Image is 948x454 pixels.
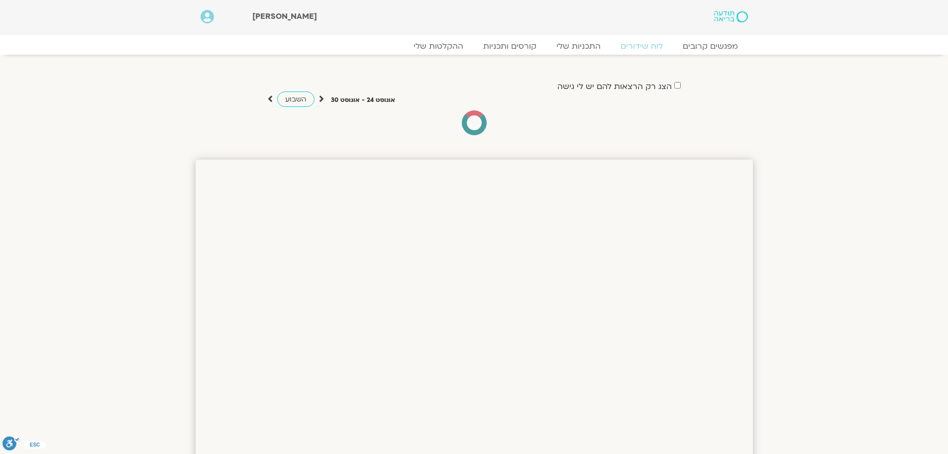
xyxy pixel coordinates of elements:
[473,41,546,51] a: קורסים ותכניות
[673,41,748,51] a: מפגשים קרובים
[557,82,672,91] label: הצג רק הרצאות להם יש לי גישה
[285,94,307,104] span: השבוע
[331,95,395,105] p: אוגוסט 24 - אוגוסט 30
[201,41,748,51] nav: Menu
[252,11,317,22] span: [PERSON_NAME]
[546,41,611,51] a: התכניות שלי
[277,91,315,107] a: השבוע
[404,41,473,51] a: ההקלטות שלי
[611,41,673,51] a: לוח שידורים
